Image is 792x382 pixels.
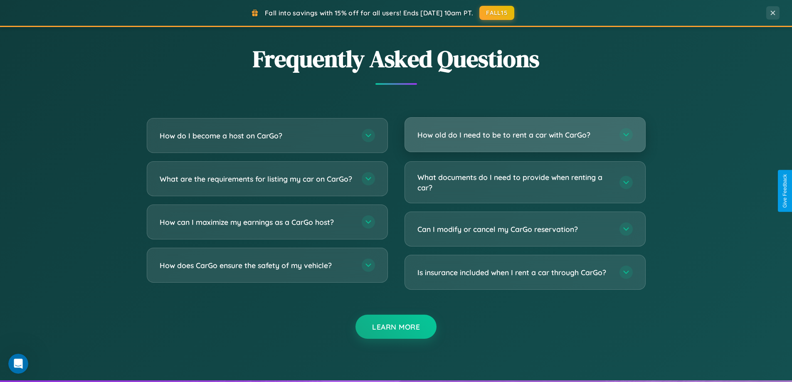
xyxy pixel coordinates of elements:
[160,174,353,184] h3: What are the requirements for listing my car on CarGo?
[782,174,788,208] div: Give Feedback
[417,267,611,278] h3: Is insurance included when I rent a car through CarGo?
[160,131,353,141] h3: How do I become a host on CarGo?
[355,315,437,339] button: Learn More
[160,260,353,271] h3: How does CarGo ensure the safety of my vehicle?
[417,130,611,140] h3: How old do I need to be to rent a car with CarGo?
[147,43,646,75] h2: Frequently Asked Questions
[417,172,611,192] h3: What documents do I need to provide when renting a car?
[265,9,473,17] span: Fall into savings with 15% off for all users! Ends [DATE] 10am PT.
[479,6,514,20] button: FALL15
[417,224,611,234] h3: Can I modify or cancel my CarGo reservation?
[8,354,28,374] iframe: Intercom live chat
[160,217,353,227] h3: How can I maximize my earnings as a CarGo host?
